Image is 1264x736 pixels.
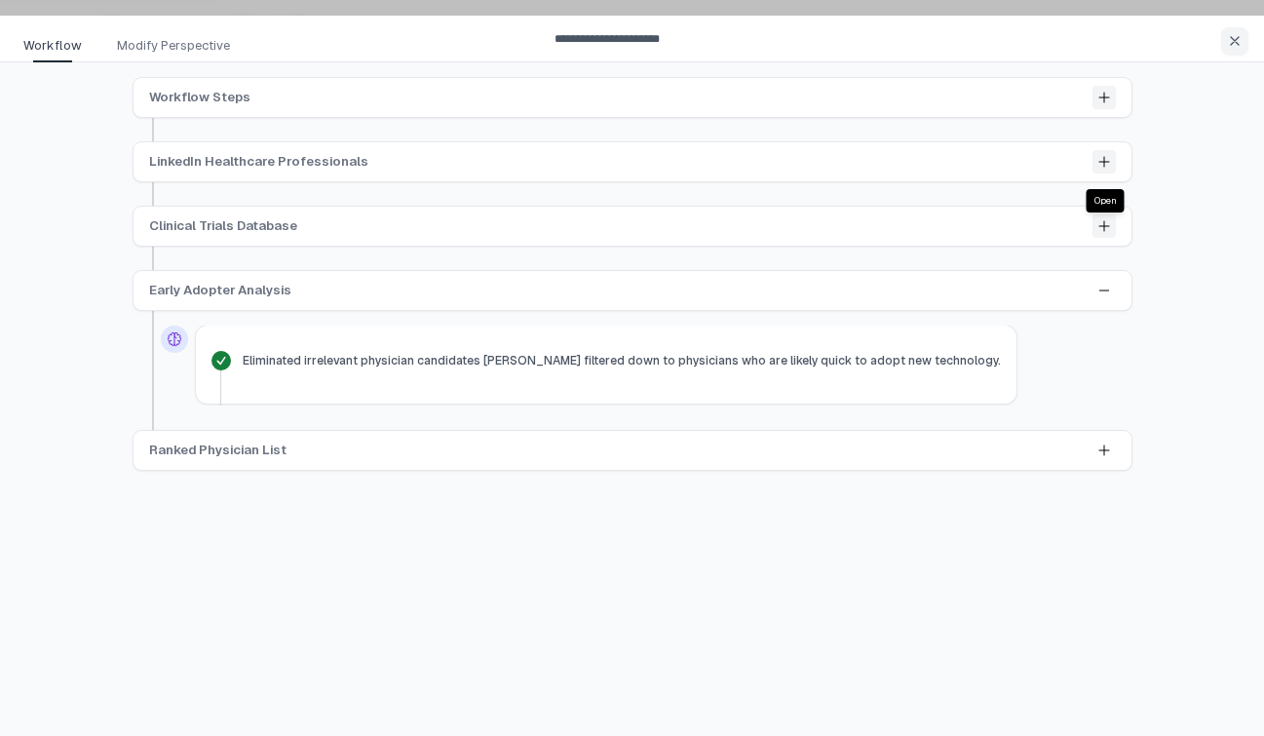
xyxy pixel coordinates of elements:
span: Modify Perspective [117,36,230,56]
a: Modify Perspective [105,36,253,63]
span: Clinical Trials Database [149,216,297,236]
span: Ranked Physician List [149,441,287,460]
span: Early Adopter Analysis [149,281,291,300]
span: Eliminated irrelevant physician candidates [PERSON_NAME] filtered down to physicians who are like... [243,353,1001,368]
span: Workflow [23,36,82,56]
span: LinkedIn Healthcare Professionals [149,152,368,172]
a: Workflow [12,36,105,63]
span: Workflow Steps [149,88,250,107]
